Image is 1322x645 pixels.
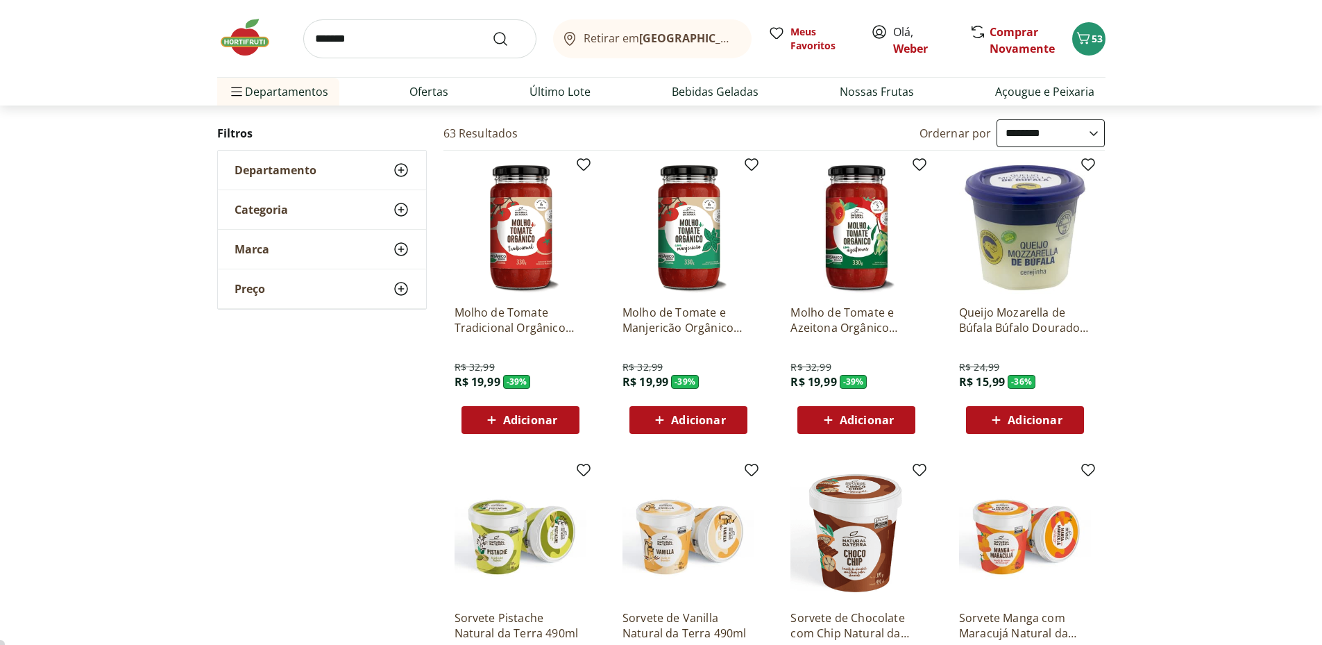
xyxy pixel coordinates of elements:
span: R$ 32,99 [790,360,831,374]
span: Adicionar [1008,414,1062,426]
b: [GEOGRAPHIC_DATA]/[GEOGRAPHIC_DATA] [639,31,873,46]
span: Marca [235,242,269,256]
button: Marca [218,230,426,269]
span: 53 [1092,32,1103,45]
span: Departamentos [228,75,328,108]
a: Último Lote [529,83,591,100]
input: search [303,19,536,58]
span: - 39 % [840,375,867,389]
a: Weber [893,41,928,56]
a: Sorvete de Chocolate com Chip Natural da Terra 490ml [790,610,922,641]
span: R$ 19,99 [790,374,836,389]
a: Sorvete Manga com Maracujá Natural da Terra 490ml [959,610,1091,641]
img: Sorvete de Vanilla Natural da Terra 490ml [622,467,754,599]
a: Açougue e Peixaria [995,83,1094,100]
a: Sorvete Pistache Natural da Terra 490ml [455,610,586,641]
button: Adicionar [966,406,1084,434]
span: Retirar em [584,32,737,44]
span: R$ 19,99 [622,374,668,389]
label: Ordernar por [920,126,992,141]
span: Categoria [235,203,288,217]
button: Carrinho [1072,22,1105,56]
button: Retirar em[GEOGRAPHIC_DATA]/[GEOGRAPHIC_DATA] [553,19,752,58]
button: Departamento [218,151,426,190]
img: Sorvete Pistache Natural da Terra 490ml [455,467,586,599]
img: Hortifruti [217,17,287,58]
img: Molho de Tomate e Manjericão Orgânico Natural Da Terra 330g [622,162,754,294]
span: Meus Favoritos [790,25,854,53]
span: - 39 % [671,375,699,389]
button: Preço [218,269,426,308]
h2: 63 Resultados [443,126,518,141]
span: Adicionar [503,414,557,426]
span: R$ 19,99 [455,374,500,389]
h2: Filtros [217,119,427,147]
button: Menu [228,75,245,108]
a: Molho de Tomate Tradicional Orgânico Natural Da Terra 330g [455,305,586,335]
a: Sorvete de Vanilla Natural da Terra 490ml [622,610,754,641]
a: Nossas Frutas [840,83,914,100]
a: Bebidas Geladas [672,83,759,100]
span: R$ 24,99 [959,360,999,374]
button: Submit Search [492,31,525,47]
button: Adicionar [629,406,747,434]
a: Meus Favoritos [768,25,854,53]
a: Molho de Tomate e Azeitona Orgânico Natural Da Terra 330g [790,305,922,335]
span: Departamento [235,163,316,177]
a: Queijo Mozarella de Búfala Búfalo Dourado 150g [959,305,1091,335]
span: R$ 15,99 [959,374,1005,389]
span: - 39 % [503,375,531,389]
span: Adicionar [671,414,725,426]
span: Adicionar [840,414,894,426]
img: Sorvete de Chocolate com Chip Natural da Terra 490ml [790,467,922,599]
img: Molho de Tomate Tradicional Orgânico Natural Da Terra 330g [455,162,586,294]
a: Molho de Tomate e Manjericão Orgânico Natural Da Terra 330g [622,305,754,335]
button: Adicionar [461,406,579,434]
img: Queijo Mozarella de Búfala Búfalo Dourado 150g [959,162,1091,294]
img: Sorvete Manga com Maracujá Natural da Terra 490ml [959,467,1091,599]
span: R$ 32,99 [622,360,663,374]
span: R$ 32,99 [455,360,495,374]
img: Molho de Tomate e Azeitona Orgânico Natural Da Terra 330g [790,162,922,294]
span: Preço [235,282,265,296]
button: Adicionar [797,406,915,434]
span: Olá, [893,24,955,57]
a: Ofertas [409,83,448,100]
button: Categoria [218,190,426,229]
span: - 36 % [1008,375,1035,389]
a: Comprar Novamente [990,24,1055,56]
